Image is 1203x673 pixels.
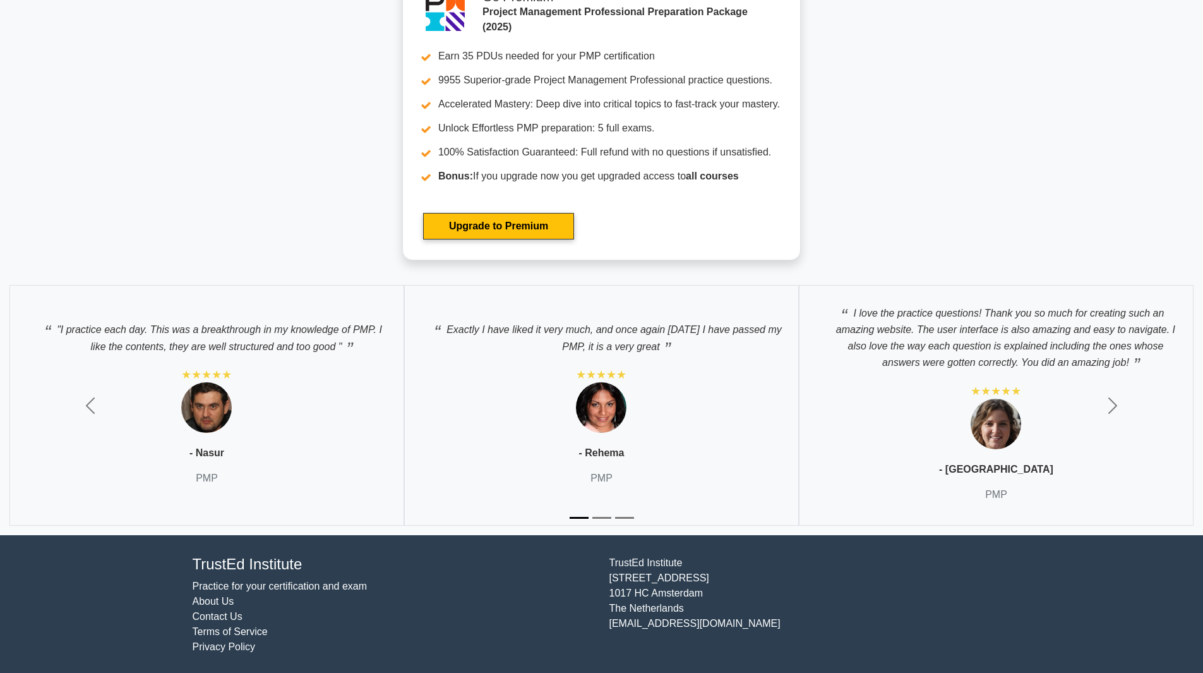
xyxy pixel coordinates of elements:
[193,596,234,607] a: About Us
[189,446,224,461] p: - Nasur
[181,367,232,382] div: ★★★★★
[590,471,613,486] p: PMP
[193,626,268,637] a: Terms of Service
[423,213,574,239] a: Upgrade to Premium
[193,581,368,591] a: Practice for your certification and exam
[570,511,589,525] button: Slide 1
[193,641,256,652] a: Privacy Policy
[985,487,1007,502] p: PMP
[23,315,391,355] p: "I practice each day. This was a breakthrough in my knowledge of PMP. I like the contents, they a...
[592,511,611,525] button: Slide 2
[812,298,1180,370] p: I love the practice questions! Thank you so much for creating such an amazing website. The user i...
[971,384,1021,399] div: ★★★★★
[417,315,786,355] p: Exactly I have liked it very much, and once again [DATE] I have passed my PMP, it is a very great
[578,446,624,461] p: - Rehema
[181,382,232,433] img: Testimonial 1
[196,471,218,486] p: PMP
[615,511,634,525] button: Slide 3
[576,367,626,382] div: ★★★★★
[576,382,626,433] img: Testimonial 2
[971,399,1021,449] img: Testimonial 3
[193,555,594,574] h4: TrustEd Institute
[939,462,1053,477] p: - [GEOGRAPHIC_DATA]
[193,611,242,622] a: Contact Us
[602,555,1019,655] div: TrustEd Institute [STREET_ADDRESS] 1017 HC Amsterdam The Netherlands [EMAIL_ADDRESS][DOMAIN_NAME]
